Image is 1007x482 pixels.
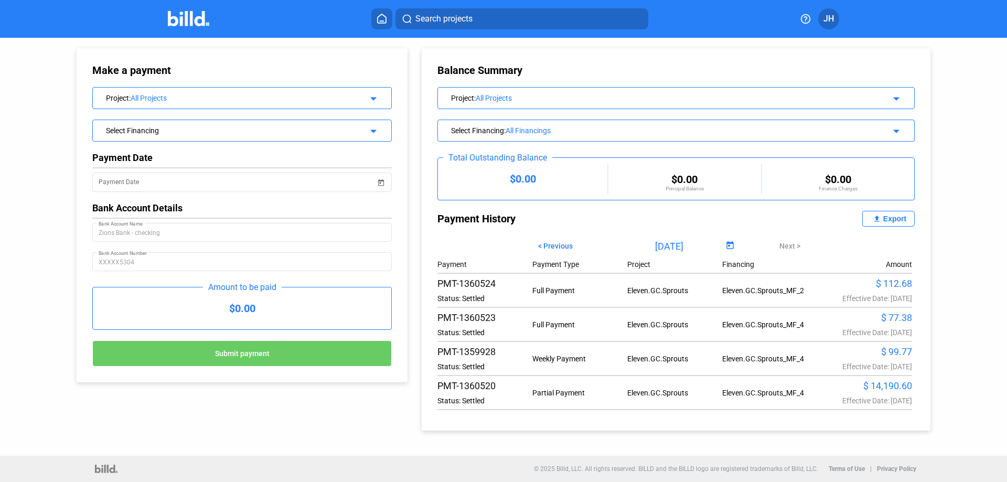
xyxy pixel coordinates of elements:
div: $ 112.68 [817,278,912,289]
span: : [504,126,506,135]
button: Export [862,211,915,227]
span: : [129,94,131,102]
div: Project [106,92,351,102]
button: Submit payment [92,340,392,367]
div: Select Financing [451,124,856,135]
span: < Previous [538,242,573,250]
div: Full Payment [532,286,627,295]
div: All Financings [506,126,856,135]
div: Payment Type [532,260,627,269]
div: Effective Date: [DATE] [817,362,912,371]
div: $ 99.77 [817,346,912,357]
div: Eleven.GC.Sprouts_MF_4 [722,389,817,397]
span: : [474,94,476,102]
div: Status: Settled [437,294,532,303]
span: Search projects [415,13,473,25]
div: Effective Date: [DATE] [817,294,912,303]
span: JH [823,13,834,25]
div: Status: Settled [437,397,532,405]
button: Open calendar [376,171,386,181]
div: $ 14,190.60 [817,380,912,391]
div: Eleven.GC.Sprouts [627,320,722,329]
div: Finance Charges [762,186,914,191]
div: Eleven.GC.Sprouts [627,355,722,363]
div: $0.00 [438,173,607,185]
div: Eleven.GC.Sprouts [627,389,722,397]
mat-icon: arrow_drop_down [366,91,378,103]
div: $ 77.38 [817,312,912,323]
div: $0.00 [608,173,760,186]
div: Principal Balance [608,186,760,191]
div: PMT-1360520 [437,380,532,391]
div: Total Outstanding Balance [443,153,552,163]
div: PMT-1360523 [437,312,532,323]
div: All Projects [131,94,351,102]
button: Search projects [395,8,648,29]
div: Amount to be paid [203,282,282,292]
div: Balance Summary [437,64,915,77]
p: © 2025 Billd, LLC. All rights reserved. BILLD and the BILLD logo are registered trademarks of Bil... [534,465,818,473]
div: Eleven.GC.Sprouts_MF_4 [722,355,817,363]
div: Effective Date: [DATE] [817,328,912,337]
div: Eleven.GC.Sprouts_MF_2 [722,286,817,295]
div: Bank Account Details [92,202,392,213]
div: Amount [886,260,912,269]
div: PMT-1360524 [437,278,532,289]
button: Next > [772,237,808,255]
div: All Projects [476,94,856,102]
b: Terms of Use [829,465,865,473]
img: logo [95,465,117,473]
div: PMT-1359928 [437,346,532,357]
div: Status: Settled [437,362,532,371]
div: Project [627,260,722,269]
span: Next > [779,242,800,250]
span: Submit payment [215,350,270,358]
div: Effective Date: [DATE] [817,397,912,405]
button: JH [818,8,839,29]
img: Billd Company Logo [168,11,209,26]
div: Status: Settled [437,328,532,337]
mat-icon: arrow_drop_down [888,91,901,103]
div: Financing [722,260,817,269]
div: Weekly Payment [532,355,627,363]
div: Export [883,215,906,223]
button: Open calendar [723,239,737,253]
div: Eleven.GC.Sprouts [627,286,722,295]
div: Partial Payment [532,389,627,397]
div: $0.00 [93,287,391,329]
mat-icon: arrow_drop_down [888,123,901,136]
div: Payment Date [92,152,392,163]
button: < Previous [530,237,581,255]
div: $0.00 [762,173,914,186]
p: | [870,465,872,473]
div: Payment [437,260,532,269]
div: Payment History [437,211,676,227]
mat-icon: file_upload [871,212,883,225]
b: Privacy Policy [877,465,916,473]
div: Project [451,92,856,102]
div: Full Payment [532,320,627,329]
div: Eleven.GC.Sprouts_MF_4 [722,320,817,329]
mat-icon: arrow_drop_down [366,123,378,136]
div: Make a payment [92,64,272,77]
div: Select Financing [106,124,351,135]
